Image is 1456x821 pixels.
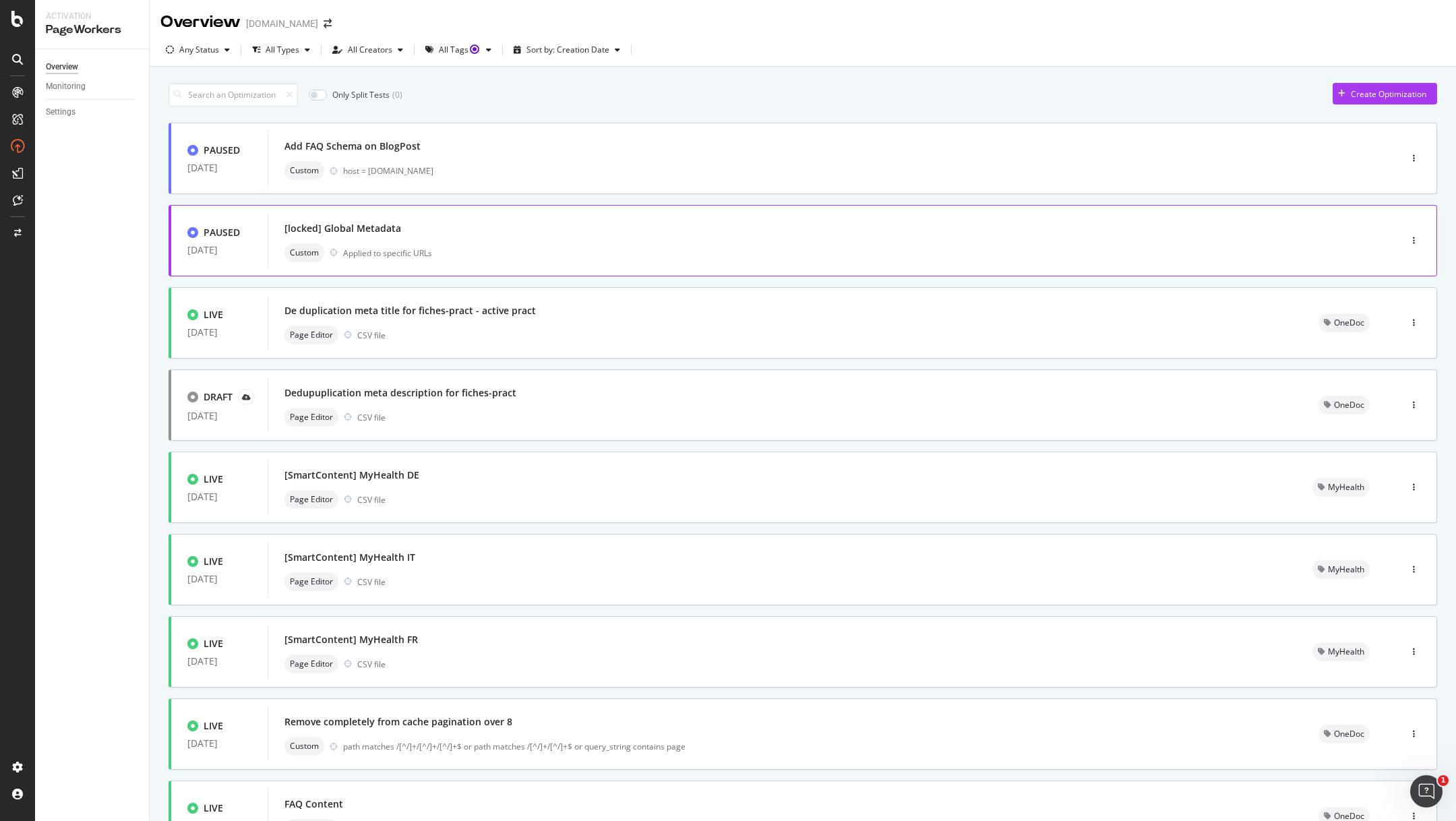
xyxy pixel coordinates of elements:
[284,326,338,344] div: neutral label
[187,327,251,338] div: [DATE]
[1328,566,1364,574] span: MyHealth
[290,660,333,668] span: Page Editor
[1334,319,1364,327] span: OneDoc
[204,637,223,650] div: LIVE
[46,80,86,94] div: Monitoring
[46,11,138,22] div: Activation
[284,797,343,811] div: FAQ Content
[179,46,219,54] div: Any Status
[1328,483,1364,491] span: MyHealth
[357,412,386,423] div: CSV file
[284,737,324,756] div: neutral label
[324,19,332,28] div: arrow-right-arrow-left
[187,574,251,584] div: [DATE]
[284,490,338,509] div: neutral label
[266,46,299,54] div: All Types
[332,89,390,100] div: Only Split Tests
[187,656,251,667] div: [DATE]
[246,17,318,30] div: [DOMAIN_NAME]
[1351,88,1426,100] div: Create Optimization
[1318,313,1370,332] div: neutral label
[46,22,138,38] div: PageWorkers
[1318,396,1370,415] div: neutral label
[284,140,421,153] div: Add FAQ Schema on BlogPost
[284,304,536,317] div: De duplication meta title for fiches-pract - active pract
[284,408,338,427] div: neutral label
[290,249,319,257] span: Custom
[187,738,251,749] div: [DATE]
[160,11,241,34] div: Overview
[1438,775,1449,786] span: 1
[284,243,324,262] div: neutral label
[343,741,1286,752] div: path matches /[^/]+/[^/]+/[^/]+$ or path matches /[^/]+/[^/]+$ or query_string contains page
[1312,560,1370,579] div: neutral label
[204,555,223,568] div: LIVE
[1312,478,1370,497] div: neutral label
[284,655,338,673] div: neutral label
[204,144,240,157] div: PAUSED
[392,89,402,100] div: ( 0 )
[187,245,251,255] div: [DATE]
[343,165,1343,177] div: host = [DOMAIN_NAME]
[284,386,516,400] div: Dedupuplication meta description for fiches-pract
[204,473,223,486] div: LIVE
[46,80,140,94] a: Monitoring
[46,60,78,74] div: Overview
[290,578,333,586] span: Page Editor
[290,413,333,421] span: Page Editor
[204,226,240,239] div: PAUSED
[247,39,315,61] button: All Types
[468,43,481,55] div: Tooltip anchor
[343,247,432,259] div: Applied to specific URLs
[1334,812,1364,820] span: OneDoc
[1334,401,1364,409] span: OneDoc
[290,331,333,339] span: Page Editor
[284,715,512,729] div: Remove completely from cache pagination over 8
[1312,642,1370,661] div: neutral label
[290,166,319,175] span: Custom
[290,742,319,750] span: Custom
[187,410,251,421] div: [DATE]
[46,60,140,74] a: Overview
[284,572,338,591] div: neutral label
[46,105,75,119] div: Settings
[187,491,251,502] div: [DATE]
[284,222,401,235] div: [locked] Global Metadata
[169,83,298,107] input: Search an Optimization
[357,576,386,588] div: CSV file
[1318,725,1370,743] div: neutral label
[357,659,386,670] div: CSV file
[439,46,481,54] div: All Tags
[526,46,609,54] div: Sort by: Creation Date
[508,39,626,61] button: Sort by: Creation Date
[204,801,223,815] div: LIVE
[290,495,333,504] span: Page Editor
[357,494,386,506] div: CSV file
[1333,83,1437,104] button: Create Optimization
[1328,648,1364,656] span: MyHealth
[204,719,223,733] div: LIVE
[160,39,235,61] button: Any Status
[284,161,324,180] div: neutral label
[204,308,223,322] div: LIVE
[204,390,233,404] div: DRAFT
[1334,730,1364,738] span: OneDoc
[357,330,386,341] div: CSV file
[420,39,497,61] button: All TagsTooltip anchor
[1410,775,1443,808] iframe: Intercom live chat
[284,468,419,482] div: [SmartContent] MyHealth DE
[284,633,418,646] div: [SmartContent] MyHealth FR
[46,105,140,119] a: Settings
[187,162,251,173] div: [DATE]
[327,39,408,61] button: All Creators
[348,46,392,54] div: All Creators
[284,551,415,564] div: [SmartContent] MyHealth IT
